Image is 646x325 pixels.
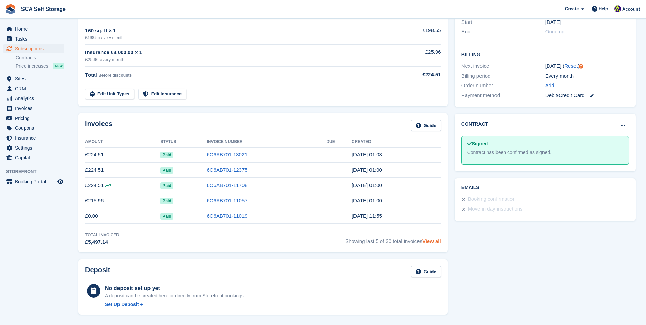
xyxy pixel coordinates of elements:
[545,62,629,70] div: [DATE] ( )
[545,92,629,99] div: Debit/Credit Card
[461,72,545,80] div: Billing period
[3,94,64,103] a: menu
[160,198,173,204] span: Paid
[85,137,160,148] th: Amount
[3,133,64,143] a: menu
[3,143,64,153] a: menu
[3,84,64,93] a: menu
[614,5,621,12] img: Thomas Webb
[352,198,382,203] time: 2025-06-14 00:00:15 UTC
[85,35,386,41] div: £198.55 every month
[3,177,64,186] a: menu
[85,238,119,246] div: £5,497.14
[207,137,326,148] th: Invoice Number
[207,198,247,203] a: 6C6AB701-11057
[15,177,56,186] span: Booking Portal
[386,71,441,79] div: £224.51
[160,137,207,148] th: Status
[15,94,56,103] span: Analytics
[160,182,173,189] span: Paid
[3,44,64,53] a: menu
[98,73,132,78] span: Before discounts
[461,62,545,70] div: Next invoice
[207,152,247,157] a: 6C6AB701-13021
[386,23,441,44] td: £198.55
[565,5,579,12] span: Create
[56,177,64,186] a: Preview store
[15,104,56,113] span: Invoices
[207,182,247,188] a: 6C6AB701-11708
[345,232,441,246] span: Showing last 5 of 30 total invoices
[85,208,160,224] td: £0.00
[85,56,386,63] div: £25.96 every month
[468,195,516,203] div: Booking confirmation
[85,232,119,238] div: Total Invoiced
[386,45,441,67] td: £25.96
[16,55,64,61] a: Contracts
[461,18,545,26] div: Start
[15,34,56,44] span: Tasks
[15,143,56,153] span: Settings
[352,182,382,188] time: 2025-07-14 00:00:23 UTC
[85,89,134,100] a: Edit Unit Types
[6,168,68,175] span: Storefront
[411,266,441,277] a: Guide
[3,24,64,34] a: menu
[622,6,640,13] span: Account
[15,153,56,162] span: Capital
[105,301,245,308] a: Set Up Deposit
[138,89,187,100] a: Edit Insurance
[105,301,139,308] div: Set Up Deposit
[461,121,488,128] h2: Contract
[15,44,56,53] span: Subscriptions
[15,123,56,133] span: Coupons
[422,238,441,244] a: View all
[564,63,578,69] a: Reset
[18,3,68,15] a: SCA Self Storage
[3,123,64,133] a: menu
[468,205,523,213] div: Move in day instructions
[15,84,56,93] span: CRM
[105,284,245,292] div: No deposit set up yet
[85,178,160,193] td: £224.51
[15,24,56,34] span: Home
[207,213,247,219] a: 6C6AB701-11019
[3,153,64,162] a: menu
[15,133,56,143] span: Insurance
[16,62,64,70] a: Price increases NEW
[160,213,173,220] span: Paid
[85,162,160,178] td: £224.51
[85,266,110,277] h2: Deposit
[578,63,584,69] div: Tooltip anchor
[3,74,64,83] a: menu
[352,167,382,173] time: 2025-08-14 00:00:35 UTC
[545,29,565,34] span: Ongoing
[411,120,441,131] a: Guide
[3,104,64,113] a: menu
[207,167,247,173] a: 6C6AB701-12375
[3,34,64,44] a: menu
[105,292,245,299] p: A deposit can be created here or directly from Storefront bookings.
[16,63,48,69] span: Price increases
[461,92,545,99] div: Payment method
[599,5,608,12] span: Help
[467,140,623,148] div: Signed
[545,72,629,80] div: Every month
[326,137,352,148] th: Due
[15,113,56,123] span: Pricing
[85,27,386,35] div: 160 sq. ft × 1
[3,113,64,123] a: menu
[467,149,623,156] div: Contract has been confirmed as signed.
[85,49,386,57] div: Insurance £8,000.00 × 1
[461,82,545,90] div: Order number
[85,193,160,208] td: £215.96
[85,72,97,78] span: Total
[461,185,629,190] h2: Emails
[53,63,64,69] div: NEW
[352,152,382,157] time: 2025-09-14 00:03:41 UTC
[85,147,160,162] td: £224.51
[85,120,112,131] h2: Invoices
[160,152,173,158] span: Paid
[160,167,173,174] span: Paid
[545,18,561,26] time: 2023-07-14 00:00:00 UTC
